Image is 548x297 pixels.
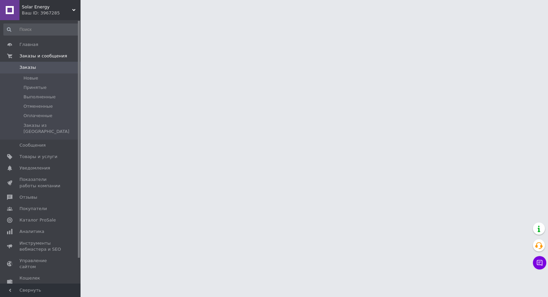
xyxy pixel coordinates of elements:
span: Выполненные [23,94,56,100]
span: Принятые [23,85,47,91]
span: Уведомления [19,165,50,171]
span: Сообщения [19,142,46,148]
span: Новые [23,75,38,81]
span: Главная [19,42,38,48]
span: Кошелек компании [19,275,62,287]
span: Оплаченные [23,113,52,119]
span: Покупатели [19,206,47,212]
span: Заказы из [GEOGRAPHIC_DATA] [23,122,79,135]
span: Заказы [19,64,36,70]
span: Товары и услуги [19,154,57,160]
span: Отмененные [23,103,53,109]
span: Solar Energy [22,4,72,10]
div: Ваш ID: 3967285 [22,10,81,16]
input: Поиск [3,23,79,36]
span: Показатели работы компании [19,177,62,189]
span: Заказы и сообщения [19,53,67,59]
span: Отзывы [19,194,37,200]
span: Инструменты вебмастера и SEO [19,240,62,252]
span: Аналитика [19,229,44,235]
span: Каталог ProSale [19,217,56,223]
button: Чат с покупателем [533,256,546,269]
span: Управление сайтом [19,258,62,270]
